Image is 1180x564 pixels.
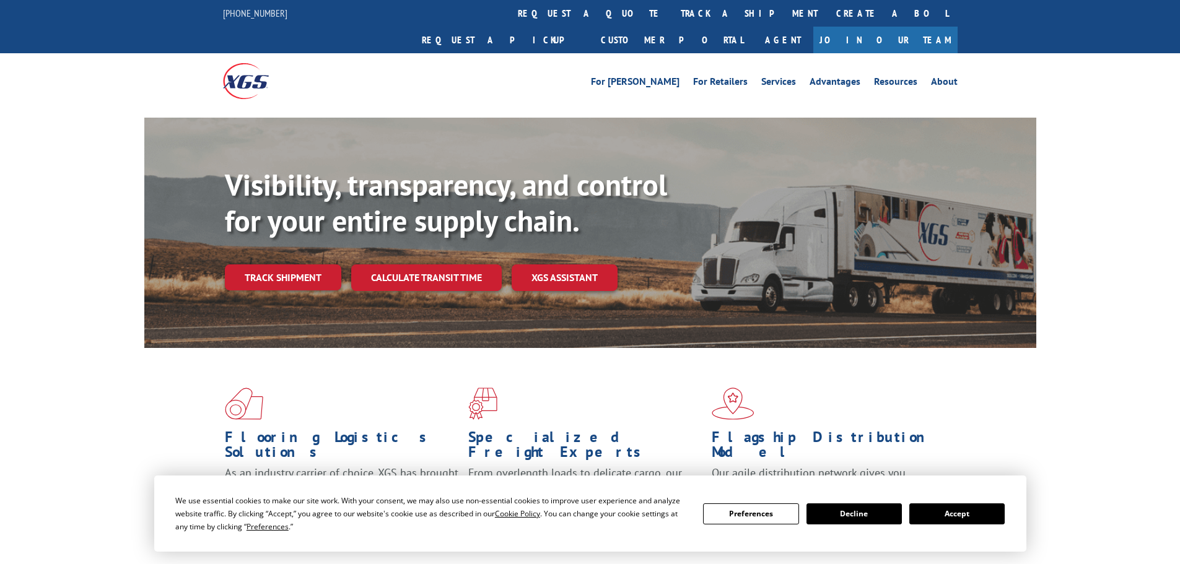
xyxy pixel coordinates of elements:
[468,388,497,420] img: xgs-icon-focused-on-flooring-red
[909,503,1005,524] button: Accept
[468,430,702,466] h1: Specialized Freight Experts
[225,466,458,510] span: As an industry carrier of choice, XGS has brought innovation and dedication to flooring logistics...
[512,264,618,291] a: XGS ASSISTANT
[703,503,798,524] button: Preferences
[712,388,754,420] img: xgs-icon-flagship-distribution-model-red
[693,77,748,90] a: For Retailers
[225,388,263,420] img: xgs-icon-total-supply-chain-intelligence-red
[712,466,940,495] span: Our agile distribution network gives you nationwide inventory management on demand.
[712,430,946,466] h1: Flagship Distribution Model
[154,475,1026,552] div: Cookie Consent Prompt
[753,27,813,53] a: Agent
[495,508,540,519] span: Cookie Policy
[247,521,289,532] span: Preferences
[591,77,680,90] a: For [PERSON_NAME]
[413,27,592,53] a: Request a pickup
[351,264,502,291] a: Calculate transit time
[874,77,917,90] a: Resources
[175,494,688,533] div: We use essential cookies to make our site work. With your consent, we may also use non-essential ...
[468,466,702,521] p: From overlength loads to delicate cargo, our experienced staff knows the best way to move your fr...
[592,27,753,53] a: Customer Portal
[806,503,902,524] button: Decline
[223,7,287,19] a: [PHONE_NUMBER]
[225,165,667,240] b: Visibility, transparency, and control for your entire supply chain.
[813,27,958,53] a: Join Our Team
[225,430,459,466] h1: Flooring Logistics Solutions
[225,264,341,290] a: Track shipment
[931,77,958,90] a: About
[810,77,860,90] a: Advantages
[761,77,796,90] a: Services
